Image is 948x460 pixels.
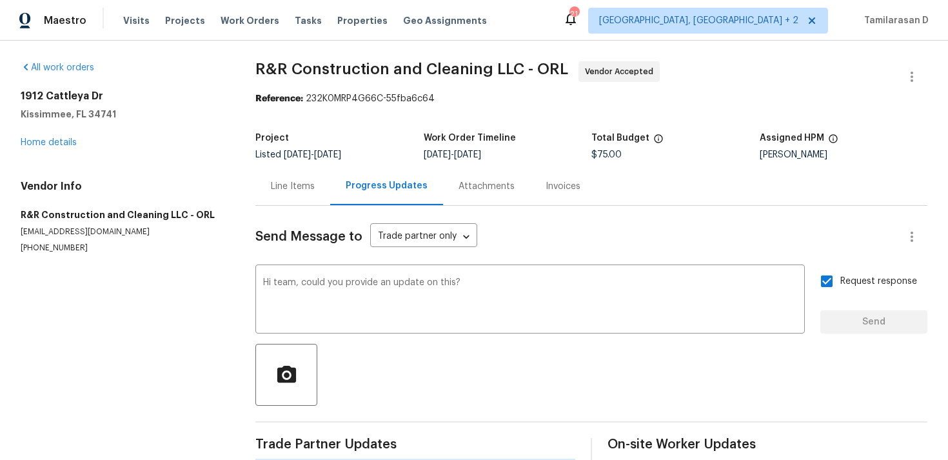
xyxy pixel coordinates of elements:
[454,150,481,159] span: [DATE]
[337,14,388,27] span: Properties
[284,150,341,159] span: -
[828,134,838,150] span: The hpm assigned to this work order.
[21,243,224,254] p: [PHONE_NUMBER]
[21,180,224,193] h4: Vendor Info
[21,226,224,237] p: [EMAIL_ADDRESS][DOMAIN_NAME]
[424,134,516,143] h5: Work Order Timeline
[346,179,428,192] div: Progress Updates
[21,63,94,72] a: All work orders
[255,438,575,451] span: Trade Partner Updates
[459,180,515,193] div: Attachments
[21,208,224,221] h5: R&R Construction and Cleaning LLC - ORL
[840,275,917,288] span: Request response
[255,230,362,243] span: Send Message to
[221,14,279,27] span: Work Orders
[585,65,658,78] span: Vendor Accepted
[569,8,578,21] div: 21
[21,138,77,147] a: Home details
[44,14,86,27] span: Maestro
[255,134,289,143] h5: Project
[546,180,580,193] div: Invoices
[599,14,798,27] span: [GEOGRAPHIC_DATA], [GEOGRAPHIC_DATA] + 2
[760,134,824,143] h5: Assigned HPM
[760,150,928,159] div: [PERSON_NAME]
[295,16,322,25] span: Tasks
[591,150,622,159] span: $75.00
[591,134,649,143] h5: Total Budget
[165,14,205,27] span: Projects
[424,150,451,159] span: [DATE]
[123,14,150,27] span: Visits
[284,150,311,159] span: [DATE]
[370,226,477,248] div: Trade partner only
[255,150,341,159] span: Listed
[255,92,927,105] div: 232K0MRP4G66C-55fba6c64
[21,108,224,121] h5: Kissimmee, FL 34741
[403,14,487,27] span: Geo Assignments
[859,14,929,27] span: Tamilarasan D
[263,278,797,323] textarea: Hi team, could you provide an update on this?
[271,180,315,193] div: Line Items
[255,61,568,77] span: R&R Construction and Cleaning LLC - ORL
[424,150,481,159] span: -
[653,134,664,150] span: The total cost of line items that have been proposed by Opendoor. This sum includes line items th...
[607,438,927,451] span: On-site Worker Updates
[255,94,303,103] b: Reference:
[21,90,224,103] h2: 1912 Cattleya Dr
[314,150,341,159] span: [DATE]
